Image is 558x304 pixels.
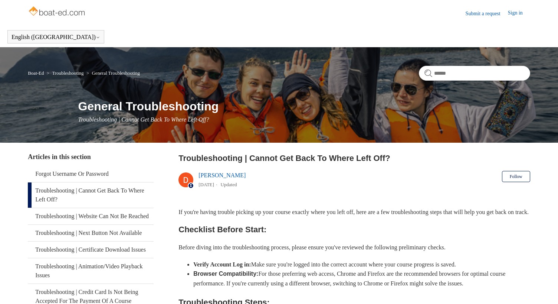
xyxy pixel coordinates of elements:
[78,97,530,115] h1: General Troubleshooting
[28,258,153,284] a: Troubleshooting | Animation/Video Playback Issues
[78,116,209,123] span: Troubleshooting | Cannot Get Back To Where Left Off?
[193,271,258,277] strong: Browser Compatibility:
[419,66,530,81] input: Search
[12,34,100,41] button: English ([GEOGRAPHIC_DATA])
[52,70,83,76] a: Troubleshooting
[533,279,552,298] div: Live chat
[193,269,530,288] li: For those preferring web access, Chrome and Firefox are the recommended browsers for optimal cour...
[28,225,153,241] a: Troubleshooting | Next Button Not Available
[198,182,214,187] time: 05/14/2024, 13:31
[466,10,508,17] a: Submit a request
[28,153,91,161] span: Articles in this section
[28,208,153,224] a: Troubleshooting | Website Can Not Be Reached
[193,261,251,268] strong: Verify Account Log in:
[28,70,45,76] li: Boat-Ed
[28,70,44,76] a: Boat-Ed
[92,70,140,76] a: General Troubleshooting
[178,223,530,236] h2: Checklist Before Start:
[508,9,530,18] a: Sign in
[28,182,153,208] a: Troubleshooting | Cannot Get Back To Where Left Off?
[28,242,153,258] a: Troubleshooting | Certificate Download Issues
[198,172,246,178] a: [PERSON_NAME]
[28,166,153,182] a: Forgot Username Or Password
[178,152,530,164] h2: Troubleshooting | Cannot Get Back To Where Left Off?
[45,70,85,76] li: Troubleshooting
[28,4,87,19] img: Boat-Ed Help Center home page
[178,207,530,217] p: If you're having trouble picking up your course exactly where you left off, here are a few troubl...
[85,70,140,76] li: General Troubleshooting
[502,171,530,182] button: Follow Article
[193,260,530,269] li: Make sure you're logged into the correct account where your course progress is saved.
[220,182,237,187] li: Updated
[178,243,530,252] p: Before diving into the troubleshooting process, please ensure you've reviewed the following preli...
